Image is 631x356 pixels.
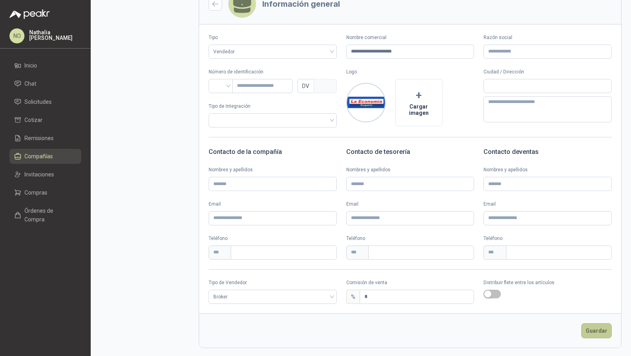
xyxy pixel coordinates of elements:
label: Tipo de Vendedor [209,279,337,287]
span: Broker [213,291,332,303]
label: Nombre comercial [346,34,474,41]
label: Email [346,200,474,208]
span: Chat [24,79,36,88]
span: Compras [24,188,47,197]
span: Remisiones [24,134,54,142]
label: Nombres y apellidos [209,166,337,174]
p: Nathalia [PERSON_NAME] [29,30,81,41]
label: Comisión de venta [346,279,474,287]
label: Tipo [209,34,337,41]
p: Tipo de Integración [209,103,337,110]
span: Inicio [24,61,37,70]
a: Invitaciones [9,167,81,182]
img: logo [347,84,385,122]
div: % [346,290,360,304]
a: Chat [9,76,81,91]
span: Invitaciones [24,170,54,179]
div: NO [9,28,24,43]
span: Solicitudes [24,97,52,106]
a: Compañías [9,149,81,164]
a: Órdenes de Compra [9,203,81,227]
p: Teléfono [209,235,337,242]
label: Nombres y apellidos [484,166,612,174]
label: Razón social [484,34,612,41]
p: Teléfono [484,235,612,242]
label: Email [484,200,612,208]
a: Solicitudes [9,94,81,109]
h3: Contacto de ventas [484,147,612,157]
span: DV [297,79,314,93]
span: Vendedor [213,46,332,58]
h3: Contacto de tesorería [346,147,474,157]
label: Email [209,200,337,208]
a: Remisiones [9,131,81,146]
button: +Cargar imagen [395,79,442,126]
img: Logo peakr [9,9,50,19]
p: Ciudad / Dirección [484,68,612,76]
a: Cotizar [9,112,81,127]
a: Inicio [9,58,81,73]
span: Cotizar [24,116,43,124]
span: Compañías [24,152,53,161]
button: Guardar [581,323,612,338]
p: Teléfono [346,235,474,242]
p: Número de identificación [209,68,337,76]
a: Compras [9,185,81,200]
h3: Contacto de la compañía [209,147,337,157]
label: Nombres y apellidos [346,166,474,174]
span: Órdenes de Compra [24,206,74,224]
p: Logo [346,68,474,76]
p: Distribuir flete entre los artículos [484,279,612,287]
